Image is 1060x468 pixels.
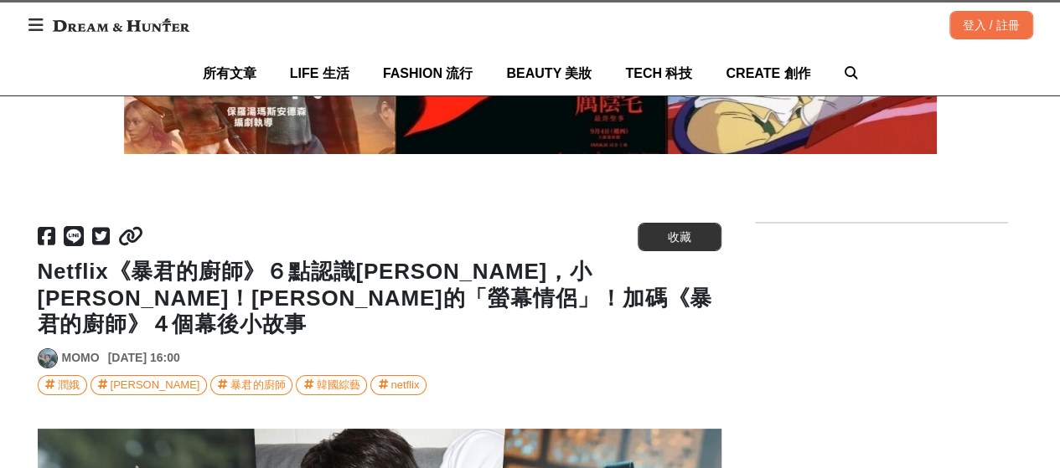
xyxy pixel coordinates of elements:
[230,376,285,394] div: 暴君的廚師
[726,66,810,80] span: CREATE 創作
[625,51,692,95] a: TECH 科技
[383,66,473,80] span: FASHION 流行
[506,51,592,95] a: BEAUTY 美妝
[625,66,692,80] span: TECH 科技
[44,10,198,40] img: Dream & Hunter
[39,349,57,368] img: Avatar
[38,375,87,395] a: 潤娥
[383,51,473,95] a: FASHION 流行
[58,376,80,394] div: 潤娥
[62,349,100,367] a: MOMO
[38,259,721,337] h1: Netflix《暴君的廚師》６點認識[PERSON_NAME]，小[PERSON_NAME]！[PERSON_NAME]的「螢幕情侶」！加碼《暴君的廚師》４個幕後小故事
[390,376,419,394] div: netflix
[203,66,256,80] span: 所有文章
[638,223,721,251] button: 收藏
[203,51,256,95] a: 所有文章
[949,11,1033,39] div: 登入 / 註冊
[111,376,200,394] div: [PERSON_NAME]
[108,349,180,367] div: [DATE] 16:00
[38,348,58,368] a: Avatar
[506,66,592,80] span: BEAUTY 美妝
[726,51,810,95] a: CREATE 創作
[290,66,349,80] span: LIFE 生活
[290,51,349,95] a: LIFE 生活
[316,376,359,394] div: 韓國綜藝
[210,375,292,395] a: 暴君的廚師
[90,375,208,395] a: [PERSON_NAME]
[296,375,367,395] a: 韓國綜藝
[370,375,427,395] a: netflix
